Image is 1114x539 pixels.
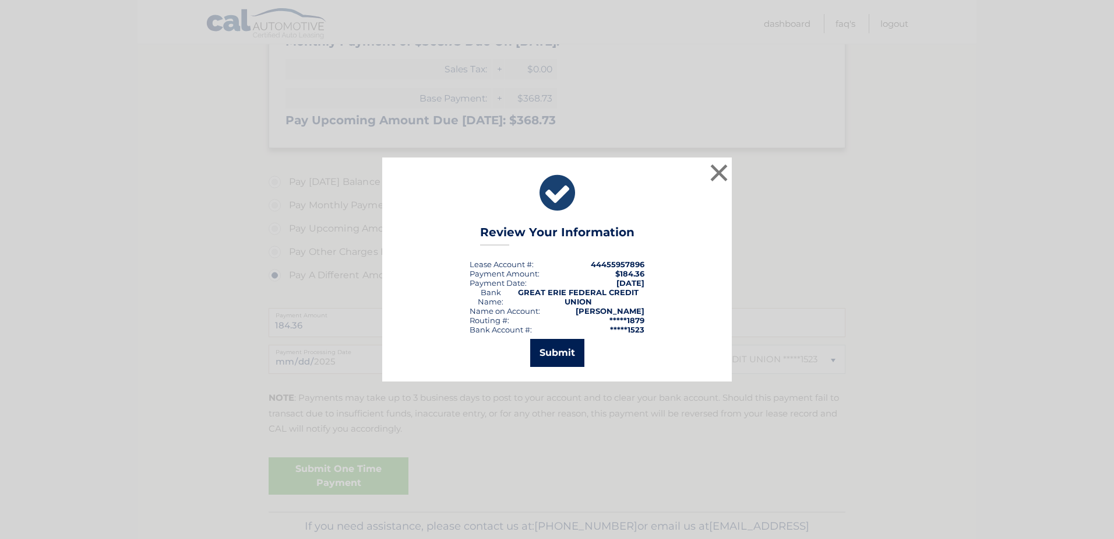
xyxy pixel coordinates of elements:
[518,288,639,306] strong: GREAT ERIE FEDERAL CREDIT UNION
[470,278,527,288] div: :
[530,339,584,367] button: Submit
[470,325,532,334] div: Bank Account #:
[470,316,509,325] div: Routing #:
[470,306,540,316] div: Name on Account:
[615,269,644,278] span: $184.36
[576,306,644,316] strong: [PERSON_NAME]
[591,260,644,269] strong: 44455957896
[470,260,534,269] div: Lease Account #:
[616,278,644,288] span: [DATE]
[470,278,525,288] span: Payment Date
[470,288,512,306] div: Bank Name:
[480,225,634,246] h3: Review Your Information
[707,161,731,184] button: ×
[470,269,540,278] div: Payment Amount:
